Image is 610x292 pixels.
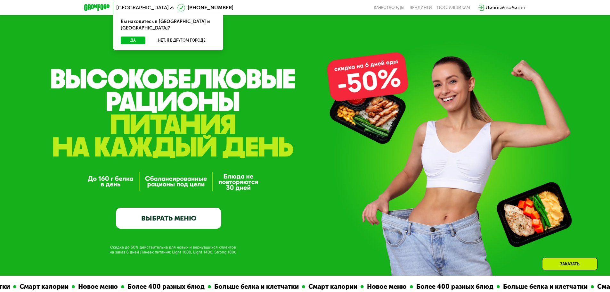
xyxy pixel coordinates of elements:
[116,208,221,229] a: ВЫБРАТЬ МЕНЮ
[177,4,233,12] a: [PHONE_NUMBER]
[437,5,470,10] div: поставщикам
[374,5,404,10] a: Качество еды
[542,258,598,270] div: Заказать
[92,282,176,292] div: Более 400 разных блюд
[113,13,223,37] div: Вы находитесь в [GEOGRAPHIC_DATA] и [GEOGRAPHIC_DATA]?
[179,282,270,292] div: Больше белка и клетчатки
[43,282,89,292] div: Новое меню
[381,282,465,292] div: Более 400 разных блюд
[148,37,216,44] button: Нет, я в другом городе
[468,282,559,292] div: Больше белка и клетчатки
[121,37,145,44] button: Да
[332,282,378,292] div: Новое меню
[116,5,169,10] span: [GEOGRAPHIC_DATA]
[273,282,329,292] div: Смарт калории
[486,4,526,12] div: Личный кабинет
[410,5,432,10] a: Вендинги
